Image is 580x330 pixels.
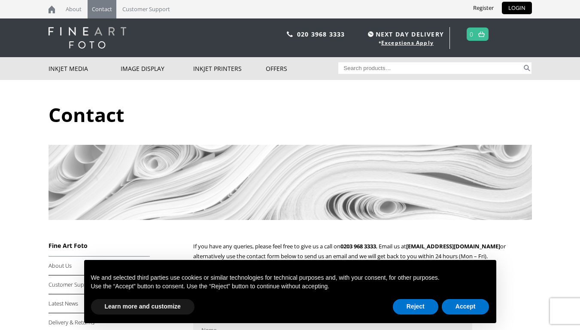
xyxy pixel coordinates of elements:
[49,241,150,250] h3: Fine Art Foto
[49,57,121,80] a: Inkjet Media
[91,282,489,291] p: Use the “Accept” button to consent. Use the “Reject” button to continue without accepting.
[91,274,489,282] p: We and selected third parties use cookies or similar technologies for technical purposes and, wit...
[121,57,193,80] a: Image Display
[49,27,126,49] img: logo-white.svg
[478,31,485,37] img: basket.svg
[340,242,376,250] a: 0203 968 3333
[393,299,438,315] button: Reject
[287,31,293,37] img: phone.svg
[297,30,345,38] a: 020 3968 3333
[49,294,150,313] a: Latest News
[49,101,532,128] h1: Contact
[338,62,522,74] input: Search products…
[368,31,374,37] img: time.svg
[193,241,531,261] p: If you have any queries, please feel free to give us a call on , Email us at or alternatively use...
[502,2,532,14] a: LOGIN
[91,299,194,315] button: Learn more and customize
[406,242,500,250] a: [EMAIL_ADDRESS][DOMAIN_NAME]
[470,28,474,40] a: 0
[366,29,444,39] span: NEXT DAY DELIVERY
[467,2,500,14] a: Register
[522,62,532,74] button: Search
[49,275,150,294] a: Customer Support
[381,39,434,46] a: Exceptions Apply
[193,57,266,80] a: Inkjet Printers
[49,257,150,275] a: About Us
[266,57,338,80] a: Offers
[442,299,489,315] button: Accept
